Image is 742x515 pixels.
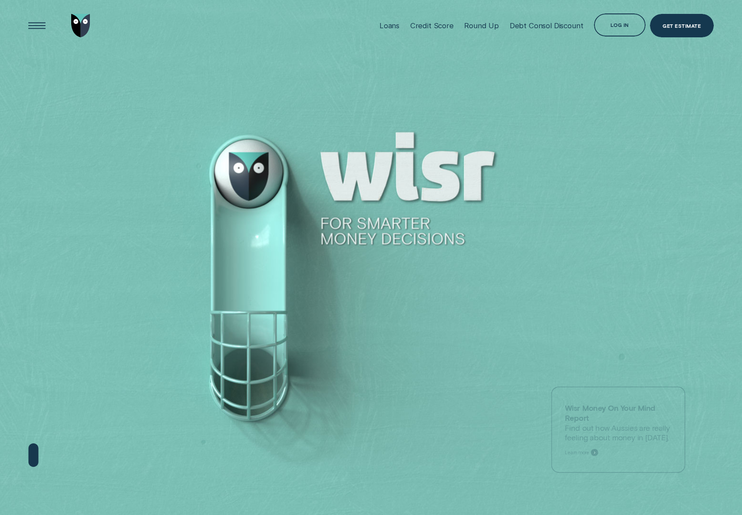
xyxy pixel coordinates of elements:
button: Open Menu [25,14,48,37]
div: Debt Consol Discount [510,21,584,30]
p: Find out how Aussies are really feeling about money in [DATE]. [565,403,672,442]
img: Wisr [71,14,91,37]
button: Log in [594,13,646,36]
div: Round Up [464,21,499,30]
a: Wisr Money On Your Mind ReportFind out how Aussies are really feeling about money in [DATE].Learn... [551,387,685,473]
div: Loans [379,21,399,30]
div: Credit Score [410,21,454,30]
span: Learn more [565,449,589,456]
strong: Wisr Money On Your Mind Report [565,403,655,423]
a: Get Estimate [650,14,714,37]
